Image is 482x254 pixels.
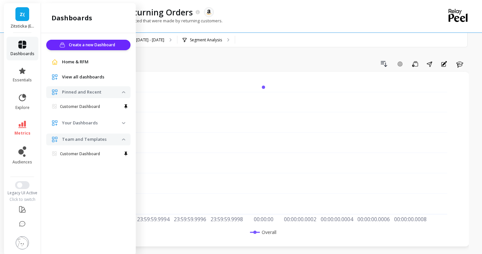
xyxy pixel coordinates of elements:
p: Team and Templates [62,136,122,143]
img: down caret icon [122,122,125,124]
p: Pinned and Recent [62,89,122,95]
img: down caret icon [122,91,125,93]
img: navigation item icon [51,89,58,95]
img: navigation item icon [51,136,58,143]
img: api.amazon.svg [206,9,212,15]
span: Z( [20,11,25,18]
img: profile picture [16,236,29,249]
img: navigation item icon [51,74,58,80]
p: The percentage of total orders placed that were made by returning customers. [55,18,223,24]
span: dashboards [10,51,34,56]
p: Customer Dashboard [60,151,100,157]
span: essentials [13,77,32,83]
h2: dashboards [51,13,92,23]
span: explore [15,105,30,110]
p: Your Dashboards [62,120,122,126]
span: audiences [12,159,32,165]
button: Switch to New UI [15,181,30,189]
p: Segment Analysis [190,37,222,43]
img: navigation item icon [51,59,58,65]
span: Create a new Dashboard [69,42,117,48]
button: Create a new Dashboard [46,40,131,50]
p: Zitsticka (Essor) [10,24,34,29]
img: navigation item icon [51,120,58,126]
span: Home & RFM [62,59,89,65]
div: Click to switch [4,197,41,202]
span: View all dashboards [62,74,104,80]
img: down caret icon [122,138,125,140]
span: metrics [14,131,30,136]
a: View all dashboards [62,74,125,80]
p: Customer Dashboard [60,104,100,109]
div: Legacy UI Active [4,190,41,196]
